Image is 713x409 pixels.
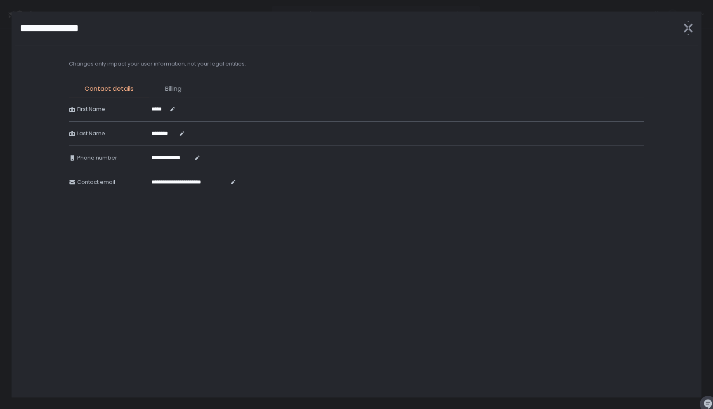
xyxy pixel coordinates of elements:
[165,84,182,94] span: Billing
[77,130,105,137] span: Last Name
[85,84,134,94] span: Contact details
[69,60,246,68] h2: Changes only impact your user information, not your legal entities.
[77,106,105,113] span: First Name
[77,179,115,186] span: Contact email
[77,154,117,162] span: Phone number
